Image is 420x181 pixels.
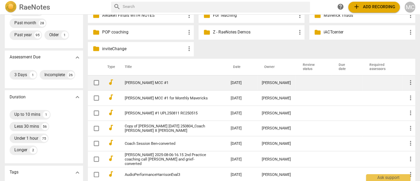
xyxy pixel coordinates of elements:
button: Show more [73,168,82,177]
th: Date [226,59,257,75]
span: more_vert [186,45,193,53]
span: more_vert [407,110,414,117]
p: Z - RaeNotes Demos [213,29,296,36]
p: For Teaching [213,13,296,19]
div: 95 [34,31,41,39]
span: folder [93,45,100,53]
p: Duration [10,94,26,100]
span: more_vert [407,140,414,147]
span: folder [314,29,321,36]
span: audiotrack [107,109,114,116]
span: more_vert [296,12,303,19]
span: audiotrack [107,155,114,162]
span: more_vert [407,12,414,19]
div: [PERSON_NAME] [262,81,291,85]
a: [PERSON_NAME] MCC #1 for Monthly Mavericks [125,96,209,100]
a: AudioPerformanceHarrisonEval3 [125,172,209,177]
div: [PERSON_NAME] [262,111,291,115]
img: Logo [5,1,17,13]
span: audiotrack [107,79,114,86]
a: [PERSON_NAME] 2025-08-06-16.15 2nd Practice coaching call [PERSON_NAME] and grief-converted [125,153,209,166]
div: [PERSON_NAME] [262,172,291,177]
p: inviteChange [102,46,185,52]
span: add [353,3,360,11]
div: 1 [43,111,50,118]
a: [PERSON_NAME] MCC #1 [125,81,209,85]
span: more_vert [407,125,414,132]
th: Required assessors [362,59,402,75]
span: folder [93,29,100,36]
div: [PERSON_NAME] [262,157,291,162]
span: more_vert [407,171,414,178]
p: iACTcenter [324,29,407,36]
div: 3 Days [14,72,27,78]
div: Under 1 hour [14,136,38,141]
p: Tags [10,169,18,176]
span: more_vert [186,12,193,19]
th: Owner [257,59,296,75]
div: Past year [14,32,32,38]
div: [PERSON_NAME] [262,96,291,100]
p: Awaken Finals WITH NOTES [102,13,185,19]
div: Incomplete [44,72,65,78]
div: 1 [29,71,37,79]
span: audiotrack [107,94,114,101]
input: Search [123,2,308,12]
div: Ask support [366,174,411,181]
span: more_vert [407,95,414,102]
span: folder [203,29,211,36]
p: Assessment Due [10,54,40,60]
span: folder [93,12,100,19]
div: 26 [67,71,74,79]
div: Past month [14,20,36,26]
a: Help [335,2,346,12]
span: more_vert [407,79,414,86]
span: expand_more [74,94,81,101]
a: LogoRaeNotes [5,1,106,13]
div: Longer [14,147,27,153]
button: Show more [73,53,82,62]
th: Title [118,59,226,75]
td: [DATE] [226,106,257,121]
span: search [113,3,121,11]
span: more_vert [407,29,414,36]
div: [PERSON_NAME] [262,141,291,146]
div: 1 [61,31,68,39]
span: expand_more [74,54,81,61]
div: 2 [30,147,37,154]
span: folder [203,12,211,19]
th: Type [103,59,118,75]
a: Copy of [PERSON_NAME] [DATE] 250804_Coach [PERSON_NAME] X [PERSON_NAME] [125,124,209,133]
span: audiotrack [107,171,114,178]
button: Show more [73,93,82,101]
button: MC [405,2,415,12]
div: [PERSON_NAME] [262,126,291,130]
span: Add recording [353,3,395,11]
td: [DATE] [226,151,257,167]
button: Upload [348,2,400,12]
div: 28 [39,20,46,27]
p: Maverick Triads [324,13,407,19]
div: Older [49,32,59,38]
span: more_vert [407,156,414,163]
div: 56 [41,123,49,130]
span: folder [314,12,321,19]
td: [DATE] [226,136,257,151]
th: Due date [331,59,363,75]
p: POP coaching [102,29,185,36]
a: Coach Session Ben-converted [125,141,209,146]
span: audiotrack [107,139,114,147]
td: [DATE] [226,75,257,90]
div: Less 30 mins [14,124,39,129]
td: [DATE] [226,121,257,136]
span: more_vert [296,29,303,36]
h2: RaeNotes [19,3,50,11]
div: Up to 10 mins [14,112,40,117]
td: [DATE] [226,90,257,106]
span: more_vert [186,29,193,36]
div: 75 [41,135,48,142]
a: [PERSON_NAME] #1 UPL250811 RC250515 [125,111,209,115]
span: help [337,3,344,11]
span: expand_more [74,169,81,176]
